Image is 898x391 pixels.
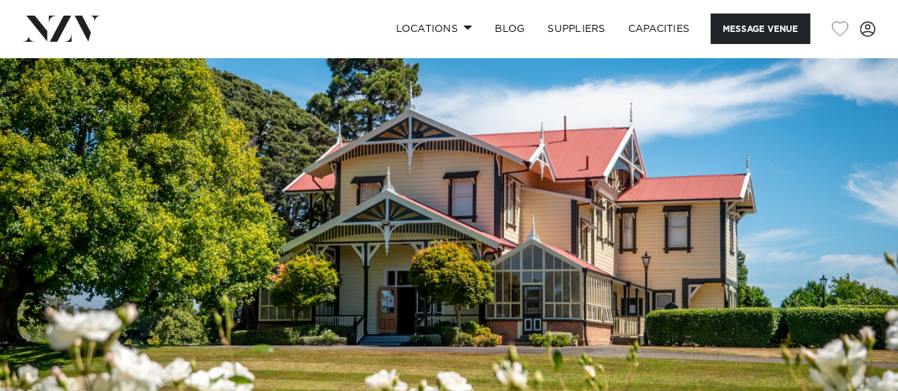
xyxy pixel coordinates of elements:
[384,13,483,44] a: Locations
[711,13,810,44] button: Message Venue
[23,16,100,41] img: nzv-logo.png
[536,13,616,44] a: SUPPLIERS
[483,13,536,44] a: BLOG
[617,13,701,44] a: Capacities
